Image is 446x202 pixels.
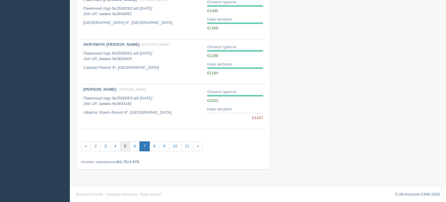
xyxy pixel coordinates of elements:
span: / [PERSON_NAME] [118,88,146,91]
span: €1437 [252,115,263,121]
a: SKRYNNYK [PERSON_NAME] / [PERSON_NAME] Пакетний тур №250829/1 від [DATE]Join UP, заявка №3835403 ... [81,39,205,84]
p: Cataract Resort 4*, [GEOGRAPHIC_DATA] [83,65,202,71]
a: 6 [130,141,140,151]
span: €1288 [207,53,218,58]
span: €1503 [207,98,218,103]
a: « [81,141,91,151]
div: Оплати туриста [207,89,263,95]
a: [PERSON_NAME] / [PERSON_NAME] Пакетний тур №250828/5 від [DATE]Join UP, заявка №3834181 Albatros ... [81,84,205,129]
a: 9 [159,141,169,151]
i: Пакетний тур №250828/5 від [DATE] Join UP, заявка №3834181 [83,96,152,106]
p: Albatros Sharm Resort 4*, [GEOGRAPHIC_DATA] [83,110,202,116]
span: €1369 [207,26,218,30]
a: 11 [181,141,193,151]
a: 7 [139,141,149,151]
a: Візитки готелів [76,192,103,197]
i: Пакетний тур №250829/1 від [DATE] Join UP, заявка №3835403 [83,51,152,61]
span: €1184 [207,71,218,75]
b: 3 970 [129,160,139,164]
div: Наші витрати [207,62,263,67]
b: 61-70 [118,160,128,164]
a: 10 [169,141,181,151]
div: Наші витрати [207,106,263,112]
div: Наші витрати [207,17,263,22]
a: © All-Inclusive CRM 2025 [395,192,440,197]
a: 2 [91,141,101,151]
span: · [104,192,105,197]
a: 8 [149,141,160,151]
a: » [193,141,203,151]
a: 5 [120,141,130,151]
span: · [139,192,140,197]
a: 4 [110,141,120,151]
b: [PERSON_NAME] [83,87,116,92]
a: Курс валют [141,192,161,197]
a: Сканер паспорту [106,192,137,197]
a: 3 [100,141,110,151]
p: [GEOGRAPHIC_DATA] 4*, [GEOGRAPHIC_DATA] [83,20,202,26]
span: / [PERSON_NAME] [141,43,170,46]
div: Оплати туриста [207,44,263,50]
span: €1495 [207,8,218,13]
b: SKRYNNYK [PERSON_NAME] [83,42,139,47]
div: Активні замовлення з [81,159,266,165]
i: Пакетний тур №250829/2 від [DATE] Join UP, заявка №3834851 [83,6,152,16]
